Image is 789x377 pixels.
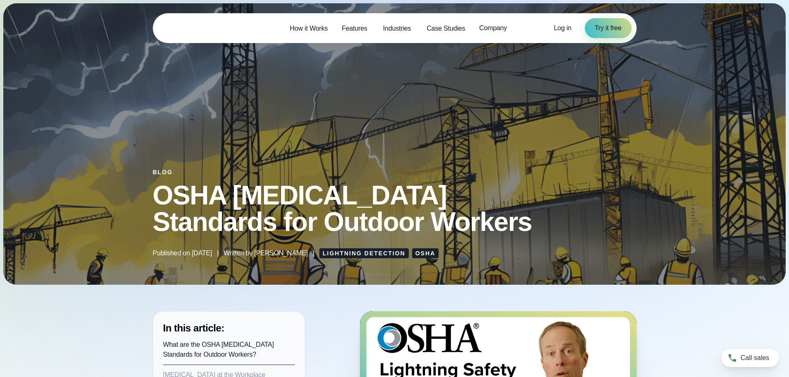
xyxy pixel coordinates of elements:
a: Call sales [721,349,779,367]
span: Industries [383,24,411,34]
a: Case Studies [420,20,472,37]
span: | [313,248,314,258]
h3: In this article: [163,322,295,335]
span: Try it free [595,23,622,33]
a: Try it free [585,18,632,38]
span: Case Studies [427,24,465,34]
h1: OSHA [MEDICAL_DATA] Standards for Outdoor Workers [153,182,637,235]
span: Call sales [741,353,769,363]
span: Log in [554,24,571,31]
span: Company [479,23,507,33]
span: | [217,248,219,258]
span: How it Works [290,24,328,34]
a: Lightning Detection [319,248,409,258]
a: Log in [554,23,571,33]
a: OSHA [412,248,439,258]
span: Written by [PERSON_NAME] [224,248,308,258]
a: What are the OSHA [MEDICAL_DATA] Standards for Outdoor Workers? [163,341,274,358]
div: Blog [153,169,637,175]
span: Published on [DATE] [153,248,212,258]
a: How it Works [283,20,335,37]
span: Features [342,24,367,34]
